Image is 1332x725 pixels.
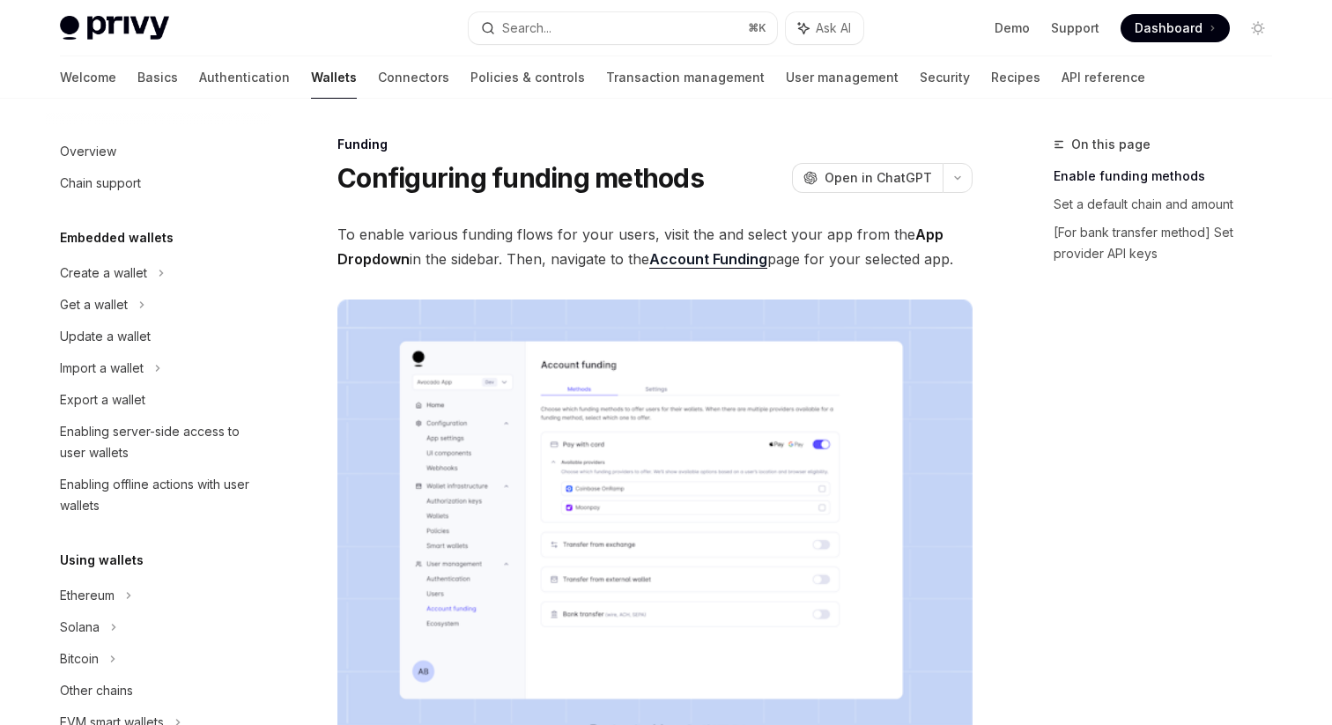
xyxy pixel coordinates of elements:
[60,474,261,516] div: Enabling offline actions with user wallets
[60,227,174,248] h5: Embedded wallets
[920,56,970,99] a: Security
[46,675,271,707] a: Other chains
[1054,190,1286,218] a: Set a default chain and amount
[60,680,133,701] div: Other chains
[60,550,144,571] h5: Using wallets
[470,56,585,99] a: Policies & controls
[825,169,932,187] span: Open in ChatGPT
[378,56,449,99] a: Connectors
[60,648,99,670] div: Bitcoin
[137,56,178,99] a: Basics
[1135,19,1202,37] span: Dashboard
[60,56,116,99] a: Welcome
[60,421,261,463] div: Enabling server-side access to user wallets
[786,12,863,44] button: Ask AI
[337,162,704,194] h1: Configuring funding methods
[46,321,271,352] a: Update a wallet
[1244,14,1272,42] button: Toggle dark mode
[60,294,128,315] div: Get a wallet
[199,56,290,99] a: Authentication
[60,358,144,379] div: Import a wallet
[1051,19,1099,37] a: Support
[469,12,777,44] button: Search...⌘K
[502,18,551,39] div: Search...
[60,141,116,162] div: Overview
[60,617,100,638] div: Solana
[1071,134,1151,155] span: On this page
[748,21,766,35] span: ⌘ K
[46,384,271,416] a: Export a wallet
[792,163,943,193] button: Open in ChatGPT
[60,585,115,606] div: Ethereum
[46,136,271,167] a: Overview
[311,56,357,99] a: Wallets
[995,19,1030,37] a: Demo
[991,56,1040,99] a: Recipes
[46,469,271,522] a: Enabling offline actions with user wallets
[60,389,145,411] div: Export a wallet
[46,167,271,199] a: Chain support
[1121,14,1230,42] a: Dashboard
[1062,56,1145,99] a: API reference
[337,136,973,153] div: Funding
[60,326,151,347] div: Update a wallet
[60,263,147,284] div: Create a wallet
[46,416,271,469] a: Enabling server-side access to user wallets
[60,16,169,41] img: light logo
[816,19,851,37] span: Ask AI
[337,222,973,271] span: To enable various funding flows for your users, visit the and select your app from the in the sid...
[606,56,765,99] a: Transaction management
[60,173,141,194] div: Chain support
[649,250,767,269] a: Account Funding
[786,56,899,99] a: User management
[1054,218,1286,268] a: [For bank transfer method] Set provider API keys
[1054,162,1286,190] a: Enable funding methods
